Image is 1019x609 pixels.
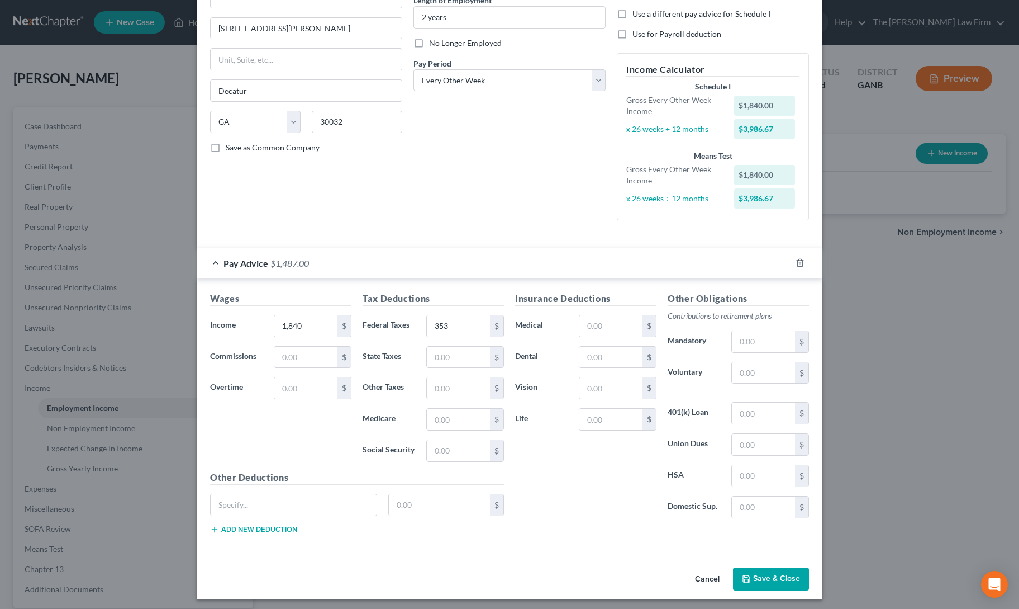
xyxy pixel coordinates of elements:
[733,568,809,591] button: Save & Close
[626,150,799,162] div: Means Test
[211,18,402,39] input: Enter address...
[632,29,721,39] span: Use for Payroll deduction
[210,471,504,485] h5: Other Deductions
[686,569,728,591] button: Cancel
[579,347,642,368] input: 0.00
[204,346,268,369] label: Commissions
[626,81,799,92] div: Schedule I
[427,315,490,337] input: 0.00
[490,494,503,516] div: $
[981,571,1008,598] div: Open Intercom Messenger
[490,440,503,461] div: $
[427,409,490,430] input: 0.00
[642,347,656,368] div: $
[427,377,490,399] input: 0.00
[795,362,808,384] div: $
[732,497,795,518] input: 0.00
[427,347,490,368] input: 0.00
[274,377,337,399] input: 0.00
[274,315,337,337] input: 0.00
[413,59,451,68] span: Pay Period
[211,80,402,101] input: Enter city...
[210,525,297,534] button: Add new deduction
[274,347,337,368] input: 0.00
[515,292,656,306] h5: Insurance Deductions
[211,494,377,516] input: Specify...
[357,315,421,337] label: Federal Taxes
[579,377,642,399] input: 0.00
[734,165,796,185] div: $1,840.00
[662,496,726,518] label: Domestic Sup.
[579,409,642,430] input: 0.00
[337,315,351,337] div: $
[642,377,656,399] div: $
[795,434,808,455] div: $
[621,193,728,204] div: x 26 weeks ÷ 12 months
[357,440,421,462] label: Social Security
[337,377,351,399] div: $
[363,292,504,306] h5: Tax Deductions
[662,402,726,424] label: 401(k) Loan
[795,403,808,424] div: $
[621,124,728,135] div: x 26 weeks ÷ 12 months
[632,9,770,18] span: Use a different pay advice for Schedule I
[490,315,503,337] div: $
[223,258,268,268] span: Pay Advice
[357,346,421,369] label: State Taxes
[734,96,796,116] div: $1,840.00
[357,408,421,431] label: Medicare
[668,292,809,306] h5: Other Obligations
[414,7,605,28] input: ex: 2 years
[312,111,402,133] input: Enter zip...
[621,164,728,186] div: Gross Every Other Week Income
[579,315,642,337] input: 0.00
[427,440,490,461] input: 0.00
[490,409,503,430] div: $
[662,362,726,384] label: Voluntary
[732,362,795,384] input: 0.00
[509,315,573,337] label: Medical
[795,465,808,487] div: $
[211,49,402,70] input: Unit, Suite, etc...
[732,465,795,487] input: 0.00
[662,331,726,353] label: Mandatory
[795,331,808,352] div: $
[734,119,796,139] div: $3,986.67
[509,346,573,369] label: Dental
[226,143,320,152] span: Save as Common Company
[642,409,656,430] div: $
[210,292,351,306] h5: Wages
[490,377,503,399] div: $
[668,310,809,322] p: Contributions to retirement plans
[621,95,728,117] div: Gross Every Other Week Income
[270,258,309,268] span: $1,487.00
[337,347,351,368] div: $
[662,433,726,456] label: Union Dues
[204,377,268,399] label: Overtime
[626,63,799,77] h5: Income Calculator
[732,434,795,455] input: 0.00
[389,494,491,516] input: 0.00
[734,188,796,209] div: $3,986.67
[662,465,726,487] label: HSA
[490,347,503,368] div: $
[210,320,236,329] span: Income
[642,315,656,337] div: $
[509,377,573,399] label: Vision
[732,403,795,424] input: 0.00
[509,408,573,431] label: Life
[795,497,808,518] div: $
[429,38,502,48] span: No Longer Employed
[732,331,795,352] input: 0.00
[357,377,421,399] label: Other Taxes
